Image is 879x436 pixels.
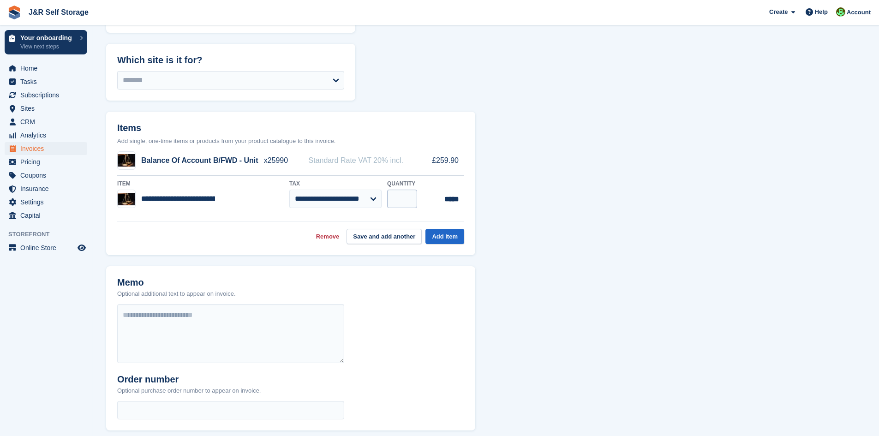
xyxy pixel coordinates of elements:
[5,75,87,88] a: menu
[5,89,87,102] a: menu
[20,89,76,102] span: Subscriptions
[424,155,459,166] span: £259.90
[20,196,76,209] span: Settings
[25,5,92,20] a: J&R Self Storage
[5,62,87,75] a: menu
[5,241,87,254] a: menu
[117,374,261,385] h2: Order number
[117,386,261,395] p: Optional purchase order number to appear on invoice.
[20,155,76,168] span: Pricing
[117,123,464,135] h2: Items
[117,137,464,146] p: Add single, one-time items or products from your product catalogue to this invoice.
[117,179,284,188] div: Item
[118,154,135,167] img: openingbalance.jpg
[5,115,87,128] a: menu
[316,232,340,241] a: Remove
[20,62,76,75] span: Home
[387,179,417,188] label: Quantity
[5,196,87,209] a: menu
[20,169,76,182] span: Coupons
[309,155,403,166] span: Standard Rate VAT 20% incl.
[5,155,87,168] a: menu
[20,142,76,155] span: Invoices
[20,102,76,115] span: Sites
[5,169,87,182] a: menu
[5,129,87,142] a: menu
[7,6,21,19] img: stora-icon-8386f47178a22dfd0bd8f6a31ec36ba5ce8667c1dd55bd0f319d3a0aa187defe.svg
[118,193,135,206] img: openingbalance.jpg
[20,182,76,195] span: Insurance
[425,229,464,244] button: Add item
[141,155,258,166] span: Balance Of Account B/FWD - Unit
[20,115,76,128] span: CRM
[20,129,76,142] span: Analytics
[5,209,87,222] a: menu
[5,182,87,195] a: menu
[117,55,344,66] h2: Which site is it for?
[289,179,382,188] label: Tax
[5,30,87,54] a: Your onboarding View next steps
[347,229,422,244] button: Save and add another
[20,35,75,41] p: Your onboarding
[20,241,76,254] span: Online Store
[20,75,76,88] span: Tasks
[5,102,87,115] a: menu
[20,42,75,51] p: View next steps
[117,289,236,299] p: Optional additional text to appear on invoice.
[847,8,871,17] span: Account
[117,277,236,288] h2: Memo
[264,155,288,166] span: x25990
[20,209,76,222] span: Capital
[5,142,87,155] a: menu
[815,7,828,17] span: Help
[836,7,845,17] img: Steve Pollicott
[769,7,788,17] span: Create
[76,242,87,253] a: Preview store
[8,230,92,239] span: Storefront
